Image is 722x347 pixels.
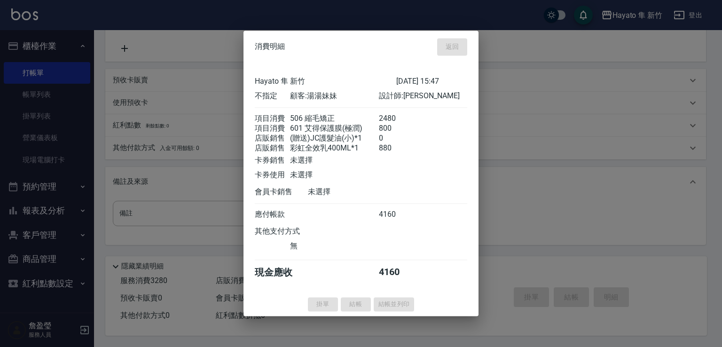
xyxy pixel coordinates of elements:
[379,266,414,279] div: 4160
[255,266,308,279] div: 現金應收
[379,124,414,134] div: 800
[255,227,326,237] div: 其他支付方式
[255,187,308,197] div: 會員卡銷售
[290,241,378,251] div: 無
[290,170,378,180] div: 未選擇
[255,124,290,134] div: 項目消費
[255,134,290,143] div: 店販銷售
[290,143,378,153] div: 彩虹全效乳400ML*1
[255,77,396,87] div: Hayato 隼 新竹
[379,91,467,101] div: 設計師: [PERSON_NAME]
[379,114,414,124] div: 2480
[379,134,414,143] div: 0
[290,91,378,101] div: 顧客: 湯湯妹妹
[290,134,378,143] div: (贈送)JC護髮油(小)*1
[290,124,378,134] div: 601 艾得保護膜(極潤)
[255,170,290,180] div: 卡券使用
[308,187,396,197] div: 未選擇
[379,143,414,153] div: 880
[290,156,378,166] div: 未選擇
[255,42,285,52] span: 消費明細
[255,210,290,220] div: 應付帳款
[255,114,290,124] div: 項目消費
[255,91,290,101] div: 不指定
[396,77,467,87] div: [DATE] 15:47
[255,156,290,166] div: 卡券銷售
[379,210,414,220] div: 4160
[290,114,378,124] div: 506 縮毛矯正
[255,143,290,153] div: 店販銷售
